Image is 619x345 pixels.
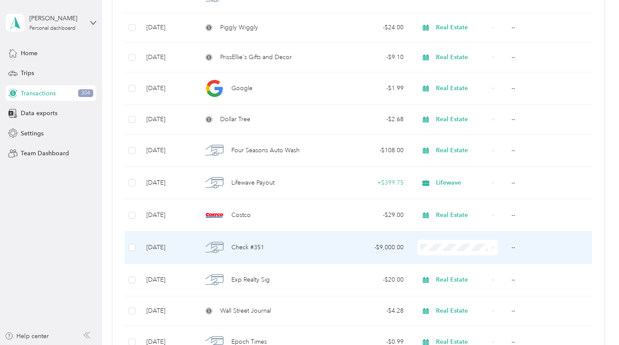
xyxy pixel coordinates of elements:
[337,306,404,316] div: - $4.28
[205,141,224,160] img: Four Seasons Auto Wash
[337,146,404,155] div: - $108.00
[29,14,83,23] div: [PERSON_NAME]
[505,72,594,105] td: --
[78,89,93,97] span: 304
[205,206,224,224] img: Costco
[505,232,594,264] td: --
[231,146,300,155] span: Four Seasons Auto Wash
[337,243,404,252] div: - $9,000.00
[436,275,488,285] span: Real Estate
[21,89,56,98] span: Transactions
[139,264,196,296] td: [DATE]
[505,105,594,135] td: --
[231,275,270,285] span: Exp Realty Sig
[205,79,224,97] img: Google
[139,43,196,72] td: [DATE]
[337,84,404,93] div: - $1.99
[139,72,196,105] td: [DATE]
[231,178,275,188] span: Lifewave Payout
[505,43,594,72] td: --
[505,167,594,199] td: --
[220,53,292,62] span: PrissEllie's Gifts and Decor
[220,306,271,316] span: Wall Street Journal
[436,178,488,188] span: Lifewave
[220,115,250,124] span: Dollar Tree
[231,243,264,252] span: Check #351
[436,84,488,93] span: Real Estate
[5,332,49,341] button: Help center
[436,115,488,124] span: Real Estate
[436,306,488,316] span: Real Estate
[505,264,594,296] td: --
[337,275,404,285] div: - $20.00
[337,115,404,124] div: - $2.68
[21,109,57,118] span: Data exports
[139,13,196,43] td: [DATE]
[139,296,196,326] td: [DATE]
[139,232,196,264] td: [DATE]
[139,199,196,232] td: [DATE]
[205,271,224,289] img: Exp Realty Sig
[505,13,594,43] td: --
[21,149,69,158] span: Team Dashboard
[139,135,196,167] td: [DATE]
[505,199,594,232] td: --
[205,238,224,257] img: Check #351
[571,297,619,345] iframe: Everlance-gr Chat Button Frame
[29,26,76,31] div: Personal dashboard
[337,210,404,220] div: - $29.00
[337,23,404,32] div: - $24.00
[231,210,251,220] span: Costco
[205,174,224,192] img: Lifewave Payout
[220,23,258,32] span: Piggly Wiggly
[21,129,44,138] span: Settings
[139,105,196,135] td: [DATE]
[505,135,594,167] td: --
[139,167,196,199] td: [DATE]
[337,53,404,62] div: - $9.10
[21,69,34,78] span: Trips
[436,146,488,155] span: Real Estate
[436,210,488,220] span: Real Estate
[505,296,594,326] td: --
[337,178,404,188] div: + $399.75
[436,53,488,62] span: Real Estate
[436,23,488,32] span: Real Estate
[231,84,253,93] span: Google
[21,49,38,58] span: Home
